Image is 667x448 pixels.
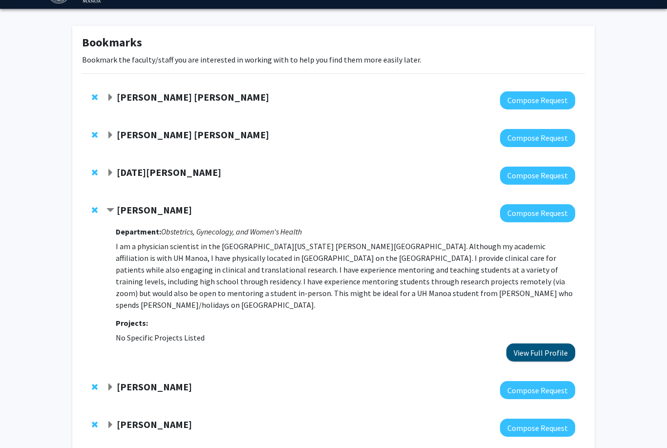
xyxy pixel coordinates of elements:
button: Compose Request to Samia Valeria Ozorio Dutra [500,92,575,110]
span: Remove Nash Witten from bookmarks [92,131,98,139]
h1: Bookmarks [82,36,585,50]
span: Remove Paris Stowers from bookmarks [92,207,98,214]
span: Remove hyo-Chun Yoon from bookmarks [92,384,98,391]
span: Expand Lucia Seale Bookmark [106,170,114,177]
button: Compose Request to hyo-Chun Yoon [500,382,575,400]
iframe: Chat [7,404,42,441]
strong: [DATE][PERSON_NAME] [117,167,221,179]
button: Compose Request to Nash Witten [500,129,575,148]
strong: [PERSON_NAME] [PERSON_NAME] [117,91,269,104]
strong: [PERSON_NAME] [PERSON_NAME] [117,129,269,141]
i: Obstetrics, Gynecology, and Women's Health [161,227,302,237]
span: Expand Nash Witten Bookmark [106,132,114,140]
button: Compose Request to Paris Stowers [500,205,575,223]
span: Remove Samia Valeria Ozorio Dutra from bookmarks [92,94,98,102]
strong: [PERSON_NAME] [117,204,192,216]
span: Contract Paris Stowers Bookmark [106,207,114,215]
strong: Department: [116,227,161,237]
button: Compose Request to Lucia Seale [500,167,575,185]
span: No Specific Projects Listed [116,333,205,343]
span: Expand Samia Valeria Ozorio Dutra Bookmark [106,94,114,102]
button: View Full Profile [506,344,575,362]
strong: [PERSON_NAME] [117,381,192,393]
span: Expand hyo-Chun Yoon Bookmark [106,384,114,392]
span: Expand Jerris Hedges Bookmark [106,422,114,429]
button: Compose Request to Jerris Hedges [500,419,575,437]
p: Bookmark the faculty/staff you are interested in working with to help you find them more easily l... [82,54,585,66]
p: I am a physician scientist in the [GEOGRAPHIC_DATA][US_STATE] [PERSON_NAME][GEOGRAPHIC_DATA]. Alt... [116,241,575,311]
span: Remove Jerris Hedges from bookmarks [92,421,98,429]
strong: [PERSON_NAME] [117,419,192,431]
strong: Projects: [116,319,148,328]
span: Remove Lucia Seale from bookmarks [92,169,98,177]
